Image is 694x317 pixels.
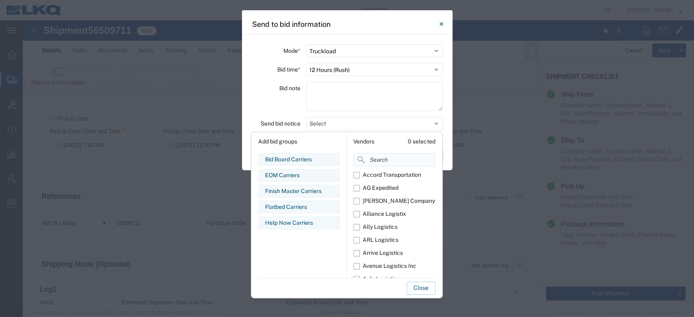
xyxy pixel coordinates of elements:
button: Select [306,117,443,130]
div: Add bid groups [258,135,340,148]
input: Search [353,153,435,166]
div: Vendors [353,137,374,146]
label: Mode [283,44,300,57]
label: Bid note [279,82,300,95]
h4: Send to bid information [252,19,331,30]
div: 0 selected [408,137,435,146]
label: Bid time [277,63,300,76]
button: Close [433,16,450,32]
div: Bid Board Carriers [265,155,333,164]
label: Send bid notice [261,117,300,130]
